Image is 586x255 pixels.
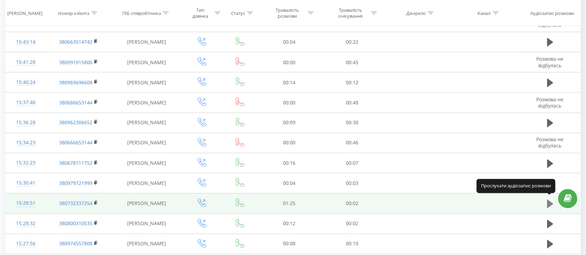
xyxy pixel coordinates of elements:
[258,113,320,133] td: 00:09
[111,52,182,73] td: [PERSON_NAME]
[537,96,564,109] span: Розмова не відбулась
[13,136,39,150] div: 15:34:23
[58,10,89,16] div: Номер клієнта
[406,10,426,16] div: Джерело
[111,93,182,113] td: [PERSON_NAME]
[111,194,182,214] td: [PERSON_NAME]
[13,35,39,49] div: 15:43:14
[59,99,92,106] a: 380686653144
[13,76,39,89] div: 15:40:24
[13,197,39,210] div: 15:28:51
[111,32,182,52] td: [PERSON_NAME]
[258,173,320,194] td: 00:04
[188,7,212,19] div: Тип дзвінка
[258,52,320,73] td: 00:00
[258,93,320,113] td: 00:00
[111,113,182,133] td: [PERSON_NAME]
[111,234,182,254] td: [PERSON_NAME]
[59,220,92,227] a: 380800310535
[13,116,39,130] div: 15:36:28
[13,237,39,251] div: 15:27:56
[258,73,320,93] td: 00:14
[321,153,384,173] td: 00:07
[537,136,564,149] span: Розмова не відбулась
[258,234,320,254] td: 00:08
[59,139,92,146] a: 380666653144
[321,133,384,153] td: 00:46
[537,56,564,68] span: Розмова не відбулась
[478,10,491,16] div: Канал
[258,194,320,214] td: 01:25
[321,194,384,214] td: 00:02
[13,96,39,109] div: 15:37:40
[258,133,320,153] td: 00:00
[258,153,320,173] td: 00:16
[258,214,320,234] td: 00:12
[321,113,384,133] td: 00:30
[332,7,369,19] div: Тривалість очікування
[59,200,92,207] a: 380732337254
[111,73,182,93] td: [PERSON_NAME]
[258,32,320,52] td: 00:04
[321,234,384,254] td: 00:10
[477,179,555,193] div: Прослухати аудіозапис розмови
[59,240,92,247] a: 380974557808
[111,153,182,173] td: [PERSON_NAME]
[13,177,39,190] div: 15:30:41
[13,156,39,170] div: 15:32:23
[59,39,92,45] a: 380663514742
[321,173,384,194] td: 00:03
[111,214,182,234] td: [PERSON_NAME]
[321,93,384,113] td: 00:48
[269,7,306,19] div: Тривалість розмови
[111,133,182,153] td: [PERSON_NAME]
[321,32,384,52] td: 00:22
[321,214,384,234] td: 00:02
[321,52,384,73] td: 00:45
[321,73,384,93] td: 00:12
[122,10,161,16] div: ПІБ співробітника
[231,10,245,16] div: Статус
[13,217,39,231] div: 15:28:32
[7,10,42,16] div: [PERSON_NAME]
[59,119,92,126] a: 380962306652
[59,79,92,86] a: 380969696608
[13,56,39,69] div: 15:41:28
[530,10,574,16] div: Аудіозапис розмови
[59,160,92,167] a: 380678111752
[59,59,92,66] a: 380991915806
[59,180,92,187] a: 380979721999
[111,173,182,194] td: [PERSON_NAME]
